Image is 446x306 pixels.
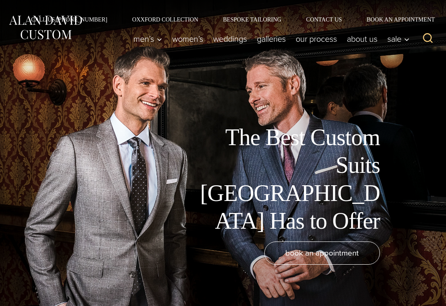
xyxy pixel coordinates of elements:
a: Galleries [252,31,291,47]
nav: Secondary Navigation [19,17,438,22]
a: Call Us [PHONE_NUMBER] [19,17,120,22]
button: View Search Form [418,29,438,49]
a: Women’s [167,31,208,47]
h1: The Best Custom Suits [GEOGRAPHIC_DATA] Has to Offer [194,124,380,235]
span: book an appointment [285,247,359,259]
a: About Us [342,31,382,47]
a: Our Process [291,31,342,47]
span: Men’s [133,35,162,43]
a: Oxxford Collection [120,17,211,22]
a: Book an Appointment [354,17,438,22]
nav: Primary Navigation [128,31,414,47]
span: Sale [387,35,410,43]
a: weddings [208,31,252,47]
a: book an appointment [264,241,380,265]
a: Bespoke Tailoring [211,17,294,22]
a: Contact Us [294,17,354,22]
img: Alan David Custom [8,14,83,41]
